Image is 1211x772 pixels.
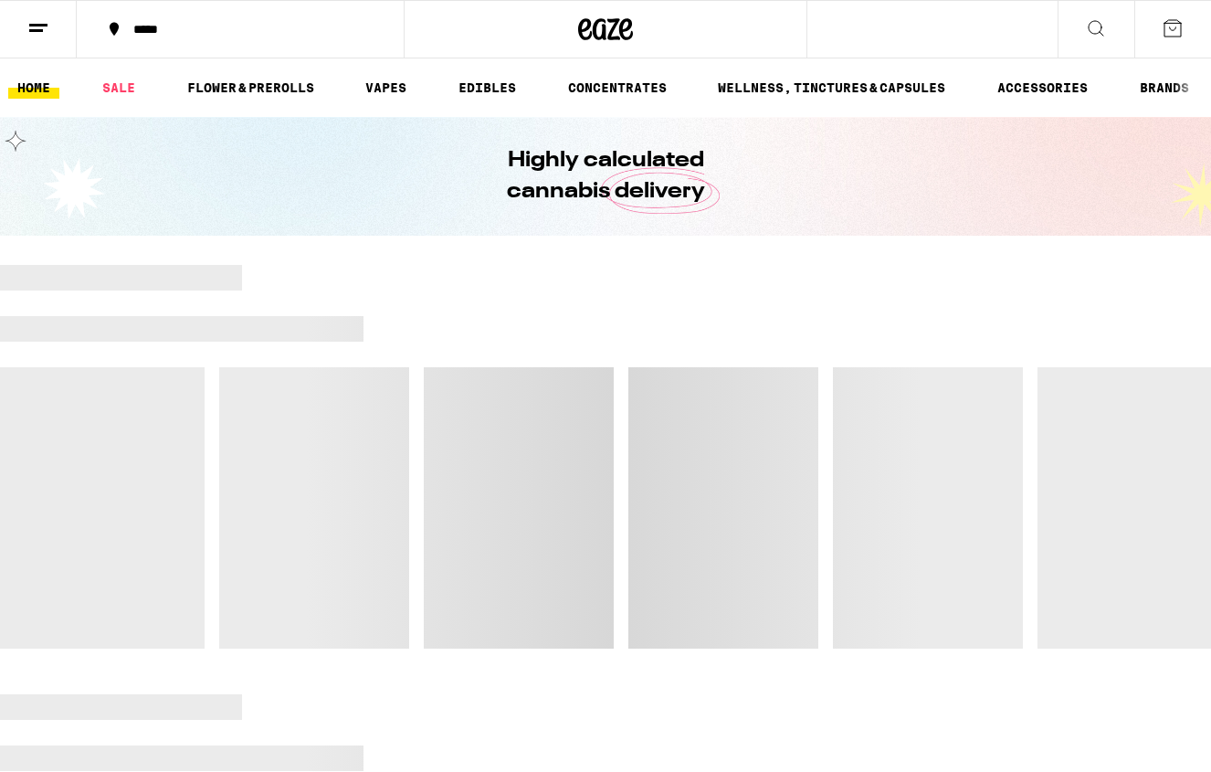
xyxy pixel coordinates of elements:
[709,77,954,99] a: WELLNESS, TINCTURES & CAPSULES
[178,77,323,99] a: FLOWER & PREROLLS
[449,77,525,99] a: EDIBLES
[455,145,756,207] h1: Highly calculated cannabis delivery
[356,77,416,99] a: VAPES
[988,77,1097,99] a: ACCESSORIES
[8,77,59,99] a: HOME
[93,77,144,99] a: SALE
[559,77,676,99] a: CONCENTRATES
[1131,77,1198,99] button: BRANDS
